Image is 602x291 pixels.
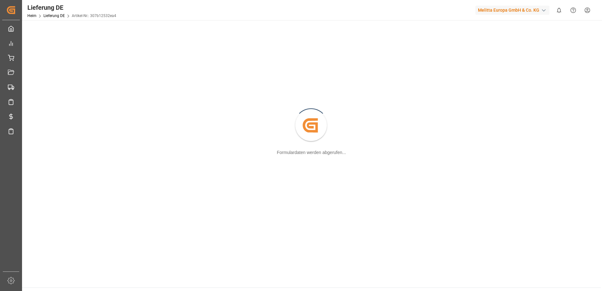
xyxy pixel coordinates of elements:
[277,149,346,156] div: Formulardaten werden abgerufen...
[475,4,552,16] button: Melitta Europa GmbH & Co. KG
[27,3,116,12] div: Lieferung DE
[552,3,566,17] button: 0 neue Benachrichtigungen anzeigen
[566,3,580,17] button: Hilfe-Center
[43,14,65,18] a: Lieferung DE
[27,14,37,18] a: Heim
[478,7,539,14] font: Melitta Europa GmbH & Co. KG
